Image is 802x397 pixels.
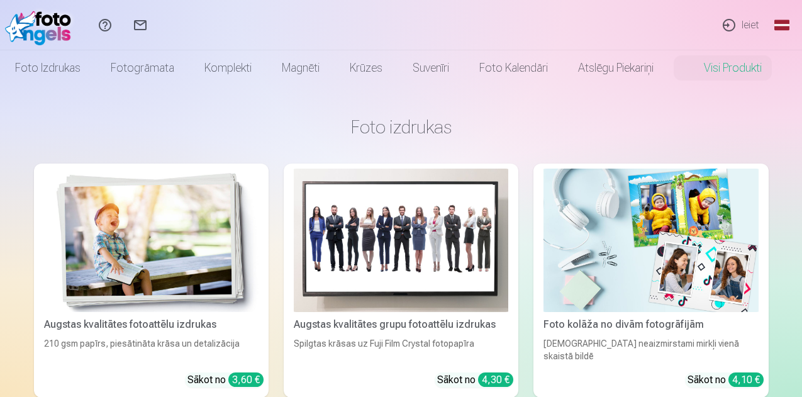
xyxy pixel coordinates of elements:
div: 210 gsm papīrs, piesātināta krāsa un detalizācija [39,337,264,362]
a: Visi produkti [669,50,777,86]
div: Foto kolāža no divām fotogrāfijām [538,317,763,332]
div: Spilgtas krāsas uz Fuji Film Crystal fotopapīra [289,337,513,362]
a: Komplekti [189,50,267,86]
div: Sākot no [688,372,764,388]
a: Krūzes [335,50,398,86]
div: 4,30 € [478,372,513,387]
a: Magnēti [267,50,335,86]
img: Foto kolāža no divām fotogrāfijām [543,169,758,312]
a: Fotogrāmata [96,50,189,86]
div: Augstas kvalitātes grupu fotoattēlu izdrukas [289,317,513,332]
div: [DEMOGRAPHIC_DATA] neaizmirstami mirkļi vienā skaistā bildē [538,337,763,362]
img: Augstas kvalitātes grupu fotoattēlu izdrukas [294,169,508,312]
img: /fa1 [5,5,77,45]
a: Suvenīri [398,50,464,86]
div: Augstas kvalitātes fotoattēlu izdrukas [39,317,264,332]
img: Augstas kvalitātes fotoattēlu izdrukas [44,169,259,312]
h3: Foto izdrukas [44,116,759,138]
div: Sākot no [187,372,264,388]
div: Sākot no [437,372,513,388]
div: 4,10 € [728,372,764,387]
a: Foto kalendāri [464,50,563,86]
div: 3,60 € [228,372,264,387]
a: Atslēgu piekariņi [563,50,669,86]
